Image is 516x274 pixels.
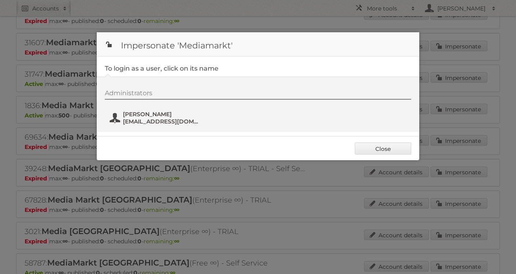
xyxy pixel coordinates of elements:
a: Close [355,142,411,155]
legend: To login as a user, click on its name [105,65,218,72]
div: Administrators [105,89,411,100]
h1: Impersonate 'Mediamarkt' [97,32,419,56]
span: [EMAIL_ADDRESS][DOMAIN_NAME] [123,118,201,125]
span: [PERSON_NAME] [123,111,201,118]
button: [PERSON_NAME] [EMAIL_ADDRESS][DOMAIN_NAME] [109,110,204,126]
